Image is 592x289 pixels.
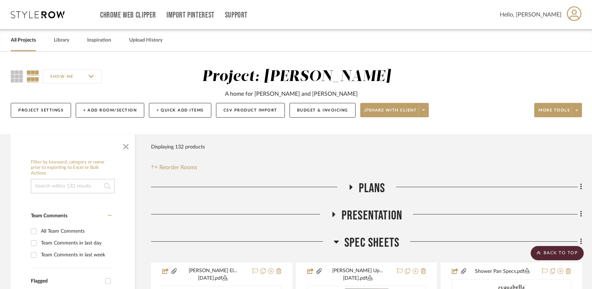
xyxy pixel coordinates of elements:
[342,208,402,223] span: PRESENTATION
[31,278,102,284] div: Flagged
[159,163,197,172] span: Reorder Rooms
[534,103,582,117] button: More tools
[11,103,71,118] button: Project Settings
[129,35,163,45] a: Upload History
[41,249,110,261] div: Team Comments in last week
[31,179,115,193] input: Search within 132 results
[467,267,537,276] button: Shower Pan Specs.pdf
[531,246,584,260] scroll-to-top-button: BACK TO TOP
[119,138,133,152] button: Close
[216,103,285,118] button: CSV Product Import
[54,35,69,45] a: Library
[151,163,197,172] button: Reorder Rooms
[151,140,205,154] div: Displaying 132 products
[202,69,391,84] div: Project: [PERSON_NAME]
[344,235,399,251] span: Spec Sheets
[359,181,385,196] span: Plans
[41,226,110,237] div: All Team Comments
[225,90,358,98] div: A home for [PERSON_NAME] and [PERSON_NAME]
[149,103,211,118] button: + Quick Add Items
[500,10,562,19] span: Hello, [PERSON_NAME]
[87,35,111,45] a: Inspiration
[323,267,393,282] button: [PERSON_NAME] Up...[DATE].pdf
[365,108,417,118] span: Share with client
[100,12,156,18] a: Chrome Web Clipper
[31,160,115,176] h6: Filter by keyword, category or name prior to exporting to Excel or Bulk Actions
[41,237,110,249] div: Team Comments in last day
[31,213,67,218] span: Team Comments
[178,267,248,282] button: [PERSON_NAME] El...[DATE].pdf
[290,103,356,118] button: Budget & Invoicing
[360,103,429,117] button: Share with client
[539,108,570,118] span: More tools
[76,103,144,118] button: + Add Room/Section
[225,12,248,18] a: Support
[11,35,36,45] a: All Projects
[166,12,215,18] a: Import Pinterest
